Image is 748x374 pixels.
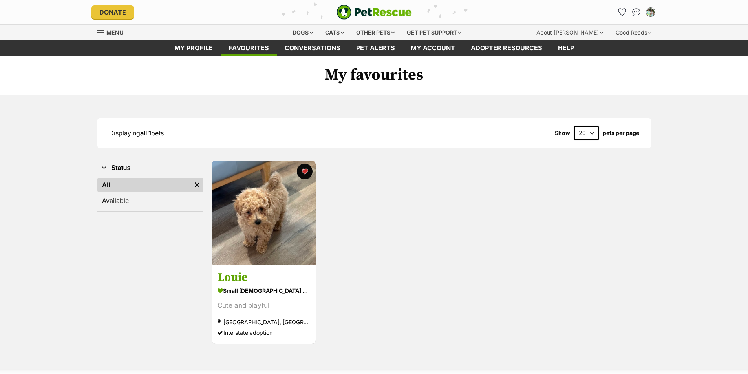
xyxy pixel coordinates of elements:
[616,6,657,18] ul: Account quick links
[401,25,467,40] div: Get pet support
[221,40,277,56] a: Favourites
[97,163,203,173] button: Status
[212,265,316,344] a: Louie small [DEMOGRAPHIC_DATA] Dog Cute and playful [GEOGRAPHIC_DATA], [GEOGRAPHIC_DATA] Intersta...
[644,6,657,18] button: My account
[109,129,164,137] span: Displaying pets
[403,40,463,56] a: My account
[218,317,310,328] div: [GEOGRAPHIC_DATA], [GEOGRAPHIC_DATA]
[337,5,412,20] img: logo-e224e6f780fb5917bec1dbf3a21bbac754714ae5b6737aabdf751b685950b380.svg
[351,25,400,40] div: Other pets
[191,178,203,192] a: Remove filter
[97,193,203,208] a: Available
[550,40,582,56] a: Help
[632,8,640,16] img: chat-41dd97257d64d25036548639549fe6c8038ab92f7586957e7f3b1b290dea8141.svg
[97,176,203,211] div: Status
[555,130,570,136] span: Show
[91,5,134,19] a: Donate
[531,25,609,40] div: About [PERSON_NAME]
[297,164,313,179] button: favourite
[603,130,639,136] label: pets per page
[463,40,550,56] a: Adopter resources
[647,8,655,16] img: Virpi Barrett profile pic
[212,161,316,265] img: Louie
[166,40,221,56] a: My profile
[610,25,657,40] div: Good Reads
[218,285,310,297] div: small [DEMOGRAPHIC_DATA] Dog
[277,40,348,56] a: conversations
[348,40,403,56] a: Pet alerts
[97,25,129,39] a: Menu
[218,270,310,285] h3: Louie
[630,6,643,18] a: Conversations
[97,178,191,192] a: All
[616,6,629,18] a: Favourites
[140,129,151,137] strong: all 1
[320,25,349,40] div: Cats
[106,29,123,36] span: Menu
[218,328,310,338] div: Interstate adoption
[337,5,412,20] a: PetRescue
[218,301,310,311] div: Cute and playful
[287,25,318,40] div: Dogs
